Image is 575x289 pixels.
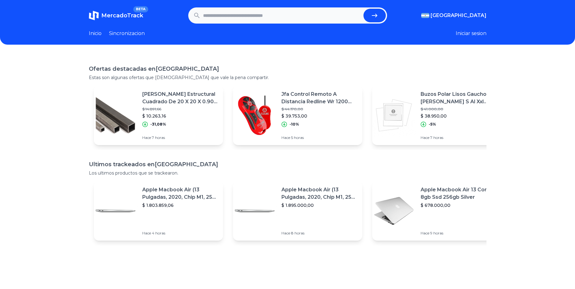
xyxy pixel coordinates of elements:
[150,122,166,127] p: -31,08%
[233,94,276,137] img: Featured image
[429,122,436,127] p: -5%
[372,86,501,145] a: Featured imageBuzos Polar Lisos Gaucho [PERSON_NAME] S Al Xxl Somos Fabricante$ 41.000,00$ 38.950...
[281,135,357,140] p: Hace 5 horas
[281,186,357,201] p: Apple Macbook Air (13 Pulgadas, 2020, Chip M1, 256 Gb De Ssd, 8 Gb De Ram) - Plata
[142,186,218,201] p: Apple Macbook Air (13 Pulgadas, 2020, Chip M1, 256 Gb De Ssd, 8 Gb De Ram) - Plata
[142,91,218,105] p: [PERSON_NAME] Estructural Cuadrado De 20 X 20 X 0.90 Mm Gramabi En Barras De 6 Mt. De Largo Tubo ...
[421,12,486,19] button: [GEOGRAPHIC_DATA]
[142,231,218,236] p: Hace 4 horas
[89,170,486,176] p: Los ultimos productos que se trackearon.
[89,160,486,169] h1: Ultimos trackeados en [GEOGRAPHIC_DATA]
[372,189,416,233] img: Featured image
[133,6,148,12] span: BETA
[94,181,223,241] a: Featured imageApple Macbook Air (13 Pulgadas, 2020, Chip M1, 256 Gb De Ssd, 8 Gb De Ram) - Plata$...
[281,91,357,105] p: Jfa Control Remoto A Distancia Redline Wr 1200 Metros
[89,64,486,73] h1: Ofertas destacadas en [GEOGRAPHIC_DATA]
[94,86,223,145] a: Featured image[PERSON_NAME] Estructural Cuadrado De 20 X 20 X 0.90 Mm Gramabi En Barras De 6 Mt. ...
[89,74,486,81] p: Estas son algunas ofertas que [DEMOGRAPHIC_DATA] que vale la pena compartir.
[421,107,496,112] p: $ 41.000,00
[89,11,143,20] a: MercadoTrackBETA
[421,186,496,201] p: Apple Macbook Air 13 Core I5 8gb Ssd 256gb Silver
[421,13,429,18] img: Argentina
[233,181,362,241] a: Featured imageApple Macbook Air (13 Pulgadas, 2020, Chip M1, 256 Gb De Ssd, 8 Gb De Ram) - Plata$...
[281,113,357,119] p: $ 39.753,00
[233,189,276,233] img: Featured image
[421,135,496,140] p: Hace 7 horas
[421,113,496,119] p: $ 38.950,00
[142,202,218,208] p: $ 1.803.859,06
[281,107,357,112] p: $ 44.170,00
[142,113,218,119] p: $ 10.263,16
[281,202,357,208] p: $ 1.895.000,00
[142,135,218,140] p: Hace 7 horas
[372,181,501,241] a: Featured imageApple Macbook Air 13 Core I5 8gb Ssd 256gb Silver$ 678.000,00Hace 9 horas
[456,30,486,37] button: Iniciar sesion
[431,12,486,19] span: [GEOGRAPHIC_DATA]
[94,94,137,137] img: Featured image
[94,189,137,233] img: Featured image
[109,30,145,37] a: Sincronizacion
[233,86,362,145] a: Featured imageJfa Control Remoto A Distancia Redline Wr 1200 Metros$ 44.170,00$ 39.753,00-10%Hace...
[281,231,357,236] p: Hace 8 horas
[142,107,218,112] p: $ 14.891,66
[101,12,143,19] span: MercadoTrack
[421,91,496,105] p: Buzos Polar Lisos Gaucho [PERSON_NAME] S Al Xxl Somos Fabricante
[290,122,299,127] p: -10%
[89,11,99,20] img: MercadoTrack
[372,94,416,137] img: Featured image
[89,30,102,37] a: Inicio
[421,202,496,208] p: $ 678.000,00
[421,231,496,236] p: Hace 9 horas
